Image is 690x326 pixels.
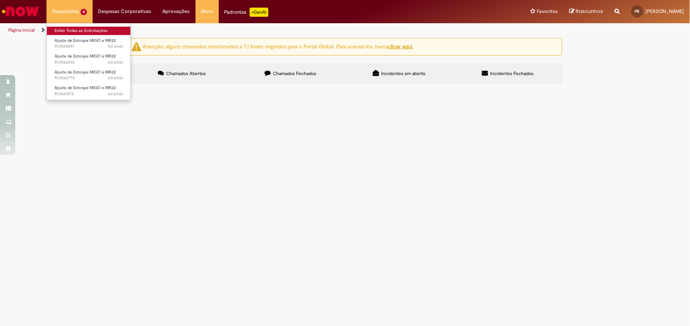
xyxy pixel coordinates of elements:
span: R13562896 [55,59,123,66]
span: 6d atrás [108,75,123,81]
span: Requisições [52,8,79,15]
time: 24/09/2025 12:10:30 [108,75,123,81]
span: Ajuste de Estoque MIGO e MR22 [55,69,116,75]
span: Ajuste de Estoque MIGO e MR22 [55,53,116,59]
a: Aberto R13562896 : Ajuste de Estoque MIGO e MR22 [47,52,131,66]
ul: Trilhas de página [6,23,454,37]
span: Ajuste de Estoque MIGO e MR22 [55,85,116,91]
a: Aberto R13565091 : Ajuste de Estoque MIGO e MR22 [47,37,131,51]
div: Padroniza [225,8,268,17]
span: 6d atrás [108,59,123,65]
span: 5d atrás [108,43,123,49]
time: 24/09/2025 08:50:29 [108,91,123,97]
a: Rascunhos [570,8,603,15]
a: clicar aqui. [388,43,413,50]
span: PB [635,9,640,14]
span: R13562775 [55,75,123,81]
ul: Requisições [47,23,131,100]
a: Aberto R13561575 : Ajuste de Estoque MIGO e MR22 [47,84,131,98]
span: Incidentes Fechados [491,70,534,77]
time: 25/09/2025 08:22:15 [108,43,123,49]
span: Chamados Fechados [273,70,317,77]
span: More [201,8,213,15]
span: 6d atrás [108,91,123,97]
img: ServiceNow [1,4,40,19]
time: 24/09/2025 12:48:55 [108,59,123,65]
span: Ajuste de Estoque MIGO e MR22 [55,38,116,43]
p: +GenAi [250,8,268,17]
span: Favoritos [537,8,558,15]
a: Página inicial [8,27,35,33]
span: R13565091 [55,43,123,50]
span: Aprovações [163,8,190,15]
ng-bind-html: Atenção: alguns chamados relacionados a T.I foram migrados para o Portal Global. Para acessá-los,... [143,43,413,50]
span: 4 [80,9,87,15]
a: Aberto R13562775 : Ajuste de Estoque MIGO e MR22 [47,68,131,82]
span: Rascunhos [576,8,603,15]
span: [PERSON_NAME] [646,8,684,14]
span: R13561575 [55,91,123,97]
span: Despesas Corporativas [98,8,151,15]
span: Chamados Abertos [167,70,206,77]
a: Exibir Todas as Solicitações [47,27,131,35]
span: Incidentes em aberto [382,70,426,77]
